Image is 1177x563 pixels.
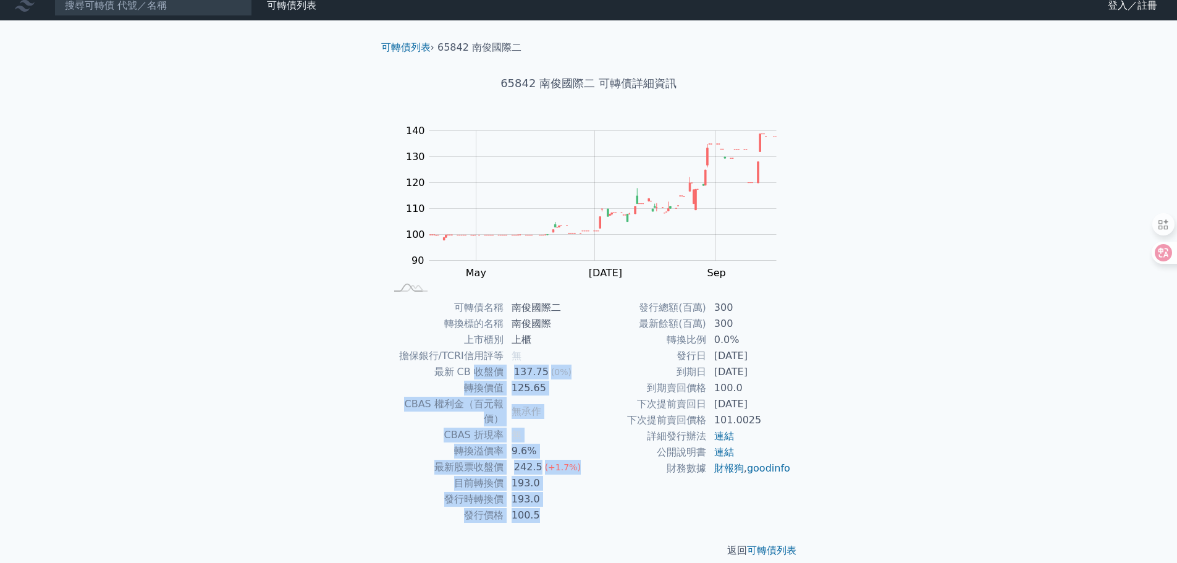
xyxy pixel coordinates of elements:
[707,300,791,316] td: 300
[512,405,541,417] span: 無承作
[1115,504,1177,563] iframe: Chat Widget
[589,316,707,332] td: 最新餘額(百萬)
[386,427,504,443] td: CBAS 折現率
[707,316,791,332] td: 300
[386,380,504,396] td: 轉換價值
[589,300,707,316] td: 發行總額(百萬)
[707,412,791,428] td: 101.0025
[714,430,734,442] a: 連結
[747,544,796,556] a: 可轉債列表
[386,300,504,316] td: 可轉債名稱
[707,348,791,364] td: [DATE]
[411,255,424,266] tspan: 90
[386,332,504,348] td: 上市櫃別
[406,125,425,137] tspan: 140
[504,332,589,348] td: 上櫃
[589,444,707,460] td: 公開說明書
[504,380,589,396] td: 125.65
[589,348,707,364] td: 發行日
[589,396,707,412] td: 下次提前賣回日
[714,462,744,474] a: 財報狗
[386,443,504,459] td: 轉換溢價率
[707,332,791,348] td: 0.0%
[504,475,589,491] td: 193.0
[504,316,589,332] td: 南俊國際
[707,396,791,412] td: [DATE]
[512,365,551,379] div: 137.75
[707,364,791,380] td: [DATE]
[504,491,589,507] td: 193.0
[512,460,545,475] div: 242.5
[589,460,707,476] td: 財務數據
[512,429,521,441] span: 無
[512,350,521,362] span: 無
[400,125,795,304] g: Chart
[437,40,521,55] li: 65842 南俊國際二
[386,364,504,380] td: 最新 CB 收盤價
[747,462,790,474] a: goodinfo
[589,380,707,396] td: 到期賣回價格
[545,462,581,472] span: (+1.7%)
[707,460,791,476] td: ,
[371,543,806,558] p: 返回
[406,229,425,240] tspan: 100
[551,367,572,377] span: (0%)
[1115,504,1177,563] div: 聊天小工具
[466,267,486,279] tspan: May
[381,40,434,55] li: ›
[386,459,504,475] td: 最新股票收盤價
[589,267,622,279] tspan: [DATE]
[406,203,425,214] tspan: 110
[714,446,734,458] a: 連結
[406,177,425,188] tspan: 120
[386,316,504,332] td: 轉換標的名稱
[707,380,791,396] td: 100.0
[381,41,431,53] a: 可轉債列表
[386,348,504,364] td: 擔保銀行/TCRI信用評等
[707,267,726,279] tspan: Sep
[406,151,425,163] tspan: 130
[589,364,707,380] td: 到期日
[386,475,504,491] td: 目前轉換價
[589,332,707,348] td: 轉換比例
[504,443,589,459] td: 9.6%
[386,507,504,523] td: 發行價格
[504,300,589,316] td: 南俊國際二
[371,75,806,92] h1: 65842 南俊國際二 可轉債詳細資訊
[589,412,707,428] td: 下次提前賣回價格
[386,396,504,427] td: CBAS 權利金（百元報價）
[504,507,589,523] td: 100.5
[589,428,707,444] td: 詳細發行辦法
[386,491,504,507] td: 發行時轉換價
